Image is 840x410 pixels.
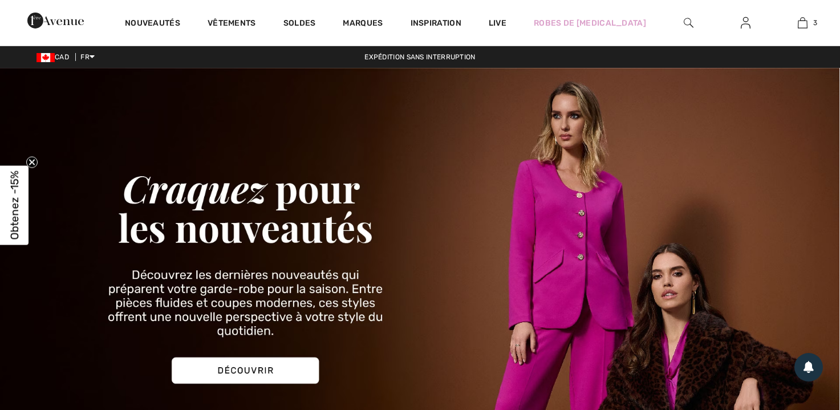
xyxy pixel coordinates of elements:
a: Soldes [283,18,316,30]
a: 3 [774,16,830,30]
span: Inspiration [411,18,461,30]
a: Marques [343,18,383,30]
img: Mes infos [741,16,750,30]
a: Nouveautés [125,18,180,30]
span: CAD [36,53,74,61]
img: Mon panier [798,16,807,30]
img: 1ère Avenue [27,9,84,32]
a: Live [489,17,506,29]
span: FR [80,53,95,61]
span: 3 [813,18,817,28]
span: Obtenez -15% [8,171,21,239]
a: Robes de [MEDICAL_DATA] [534,17,646,29]
button: Close teaser [26,156,38,168]
a: Se connecter [732,16,760,30]
img: recherche [684,16,693,30]
img: Canadian Dollar [36,53,55,62]
a: Vêtements [208,18,256,30]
